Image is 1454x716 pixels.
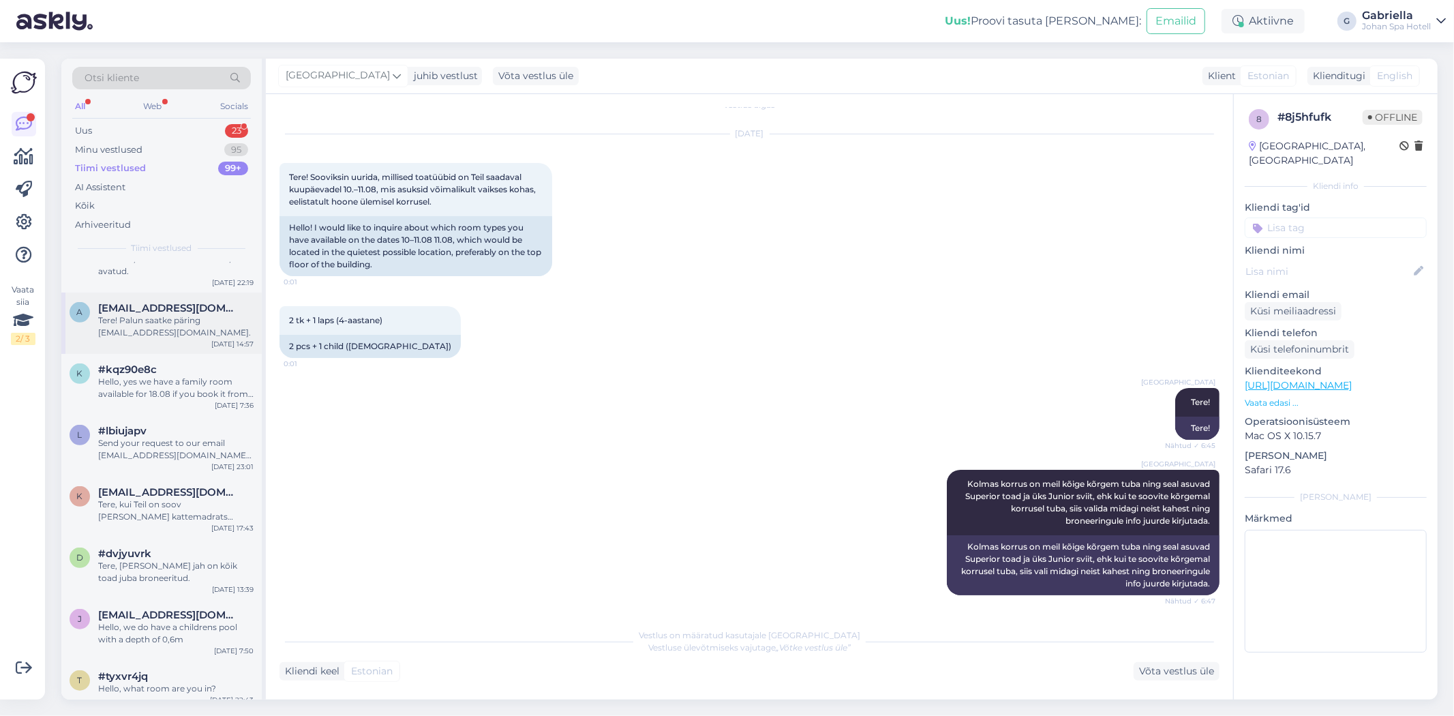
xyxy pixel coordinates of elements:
[1245,491,1427,503] div: [PERSON_NAME]
[648,642,851,653] span: Vestluse ülevõtmiseks vajutage
[945,13,1141,29] div: Proovi tasuta [PERSON_NAME]:
[1245,200,1427,215] p: Kliendi tag'id
[279,664,339,678] div: Kliendi keel
[98,253,254,278] div: Tere! Jah, hotelli vastuvõtt on 24/7 avatud.
[1141,459,1215,469] span: [GEOGRAPHIC_DATA]
[279,128,1220,140] div: [DATE]
[1245,218,1427,238] input: Lisa tag
[98,437,254,462] div: Send your request to our email [EMAIL_ADDRESS][DOMAIN_NAME] or you can book through our website
[215,400,254,411] div: [DATE] 7:36
[1247,69,1289,83] span: Estonian
[947,535,1220,595] div: Kolmas korrus on meil kõige kõrgem tuba ning seal asuvad Superior toad ja üks Junior sviit, ehk k...
[1245,364,1427,378] p: Klienditeekond
[98,609,240,621] span: jansonekarina@inbox.lv
[1256,114,1262,124] span: 8
[1277,109,1363,125] div: # 8j5hfufk
[1362,21,1431,32] div: Johan Spa Hotell
[212,278,254,288] div: [DATE] 22:19
[72,98,88,115] div: All
[1202,69,1236,83] div: Klient
[75,181,125,194] div: AI Assistent
[211,339,254,349] div: [DATE] 14:57
[1147,8,1205,34] button: Emailid
[75,143,142,157] div: Minu vestlused
[493,67,579,85] div: Võta vestlus üle
[98,498,254,523] div: Tere, kui Teil on soov [PERSON_NAME] kattemadrats voodile, siis saame selle lisada broneeringule.
[11,284,35,345] div: Vaata siia
[78,675,82,685] span: t
[1134,662,1220,681] div: Võta vestlus üle
[1141,377,1215,387] span: [GEOGRAPHIC_DATA]
[1377,69,1412,83] span: English
[1307,69,1365,83] div: Klienditugi
[218,162,248,175] div: 99+
[1164,441,1215,451] span: Nähtud ✓ 6:45
[639,630,860,640] span: Vestlus on määratud kasutajale [GEOGRAPHIC_DATA]
[217,98,251,115] div: Socials
[132,242,192,254] span: Tiimi vestlused
[85,71,139,85] span: Otsi kliente
[75,199,95,213] div: Kõik
[98,486,240,498] span: kadi.allandi@gmail.com
[351,664,393,678] span: Estonian
[776,642,851,653] i: „Võtke vestlus üle”
[279,216,552,276] div: Hello! I would like to inquire about which room types you have available on the dates 10–11.08 11...
[224,143,248,157] div: 95
[286,68,390,83] span: [GEOGRAPHIC_DATA]
[1245,264,1411,279] input: Lisa nimi
[98,425,147,437] span: #lbiujapv
[141,98,165,115] div: Web
[11,333,35,345] div: 2 / 3
[1245,415,1427,429] p: Operatsioonisüsteem
[77,491,83,501] span: k
[75,162,146,175] div: Tiimi vestlused
[75,218,131,232] div: Arhiveeritud
[77,307,83,317] span: a
[1245,511,1427,526] p: Märkmed
[965,479,1212,526] span: Kolmas korrus on meil kõige kõrgem tuba ning seal asuvad Superior toad ja üks Junior sviit, ehk k...
[1245,449,1427,463] p: [PERSON_NAME]
[98,621,254,646] div: Hello, we do have a childrens pool with a depth of 0,6m
[1222,9,1305,33] div: Aktiivne
[98,670,148,683] span: #tyxvr4jq
[1362,10,1446,32] a: GabriellaJohan Spa Hotell
[1245,463,1427,477] p: Safari 17.6
[1363,110,1423,125] span: Offline
[211,462,254,472] div: [DATE] 23:01
[289,172,538,207] span: Tere! Sooviksin uurida, millised toatüübid on Teil saadaval kuupäevadel 10.–11.08, mis asuksid võ...
[211,523,254,533] div: [DATE] 17:43
[98,376,254,400] div: Hello, yes we have a family room available for 18.08 if you book it from our website you can curr...
[98,314,254,339] div: Tere! Palun saatke päring [EMAIL_ADDRESS][DOMAIN_NAME].
[98,363,157,376] span: #kqz90e8c
[98,548,151,560] span: #dvjyuvrk
[1175,417,1220,440] div: Tere!
[76,552,83,563] span: d
[279,335,461,358] div: 2 pcs + 1 child ([DEMOGRAPHIC_DATA])
[1245,429,1427,443] p: Mac OS X 10.15.7
[98,302,240,314] span: aadlaky@gmail.com
[1245,379,1352,391] a: [URL][DOMAIN_NAME]
[77,368,83,378] span: k
[1245,302,1342,320] div: Küsi meiliaadressi
[284,277,335,287] span: 0:01
[212,584,254,595] div: [DATE] 13:39
[98,560,254,584] div: Tere, [PERSON_NAME] jah on kõik toad juba broneeritud.
[1245,397,1427,409] p: Vaata edasi ...
[210,695,254,705] div: [DATE] 22:43
[1164,596,1215,606] span: Nähtud ✓ 6:47
[284,359,335,369] span: 0:01
[1249,139,1399,168] div: [GEOGRAPHIC_DATA], [GEOGRAPHIC_DATA]
[1245,180,1427,192] div: Kliendi info
[225,124,248,138] div: 23
[1245,326,1427,340] p: Kliendi telefon
[1191,397,1210,407] span: Tere!
[1362,10,1431,21] div: Gabriella
[1245,340,1354,359] div: Küsi telefoninumbrit
[1337,12,1357,31] div: G
[214,646,254,656] div: [DATE] 7:50
[11,70,37,95] img: Askly Logo
[1245,288,1427,302] p: Kliendi email
[78,430,82,440] span: l
[78,614,82,624] span: j
[98,683,254,695] div: Hello, what room are you in?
